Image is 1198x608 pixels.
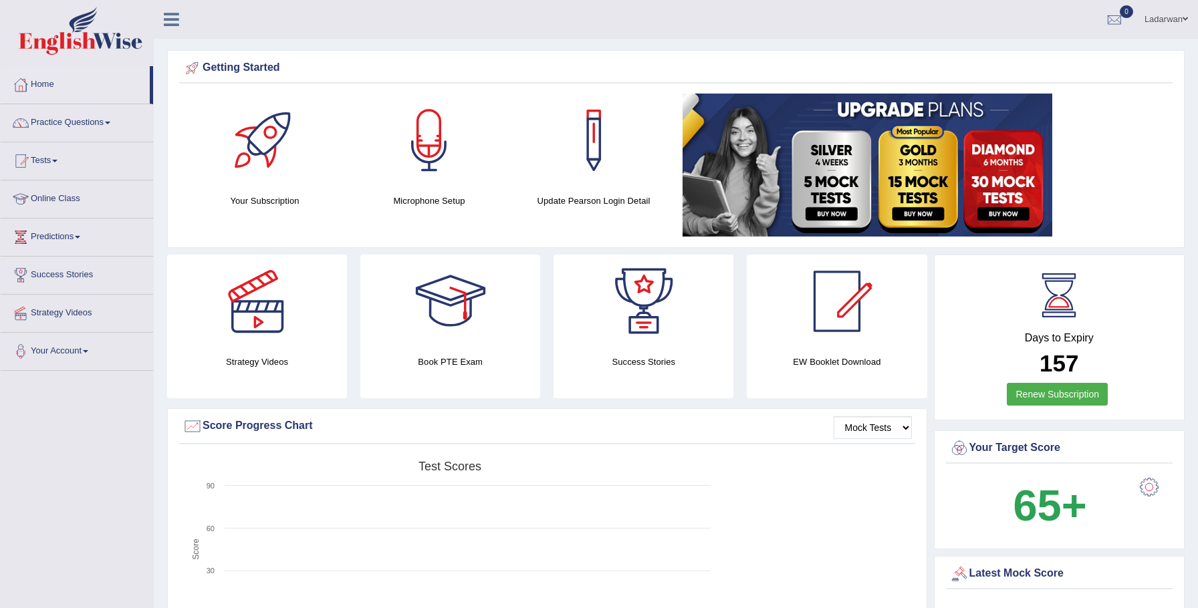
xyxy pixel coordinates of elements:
[1,180,153,214] a: Online Class
[167,355,347,369] h4: Strategy Videos
[747,355,927,369] h4: EW Booklet Download
[949,438,1170,458] div: Your Target Score
[518,194,669,208] h4: Update Pearson Login Detail
[1,295,153,328] a: Strategy Videos
[183,58,1169,78] div: Getting Started
[360,355,540,369] h4: Book PTE Exam
[354,194,505,208] h4: Microphone Setup
[1013,481,1086,530] b: 65+
[183,416,912,436] div: Score Progress Chart
[683,94,1052,237] img: small5.jpg
[1,257,153,290] a: Success Stories
[1007,383,1108,406] a: Renew Subscription
[1120,5,1133,18] span: 0
[1,333,153,366] a: Your Account
[554,355,733,369] h4: Success Stories
[207,482,215,490] text: 90
[189,194,340,208] h4: Your Subscription
[207,524,215,533] text: 60
[1040,350,1078,376] b: 157
[207,567,215,575] text: 30
[418,460,481,473] tspan: Test scores
[949,564,1170,584] div: Latest Mock Score
[1,66,150,100] a: Home
[1,218,153,252] a: Predictions
[1,104,153,138] a: Practice Questions
[191,539,201,560] tspan: Score
[1,142,153,176] a: Tests
[949,332,1170,344] h4: Days to Expiry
